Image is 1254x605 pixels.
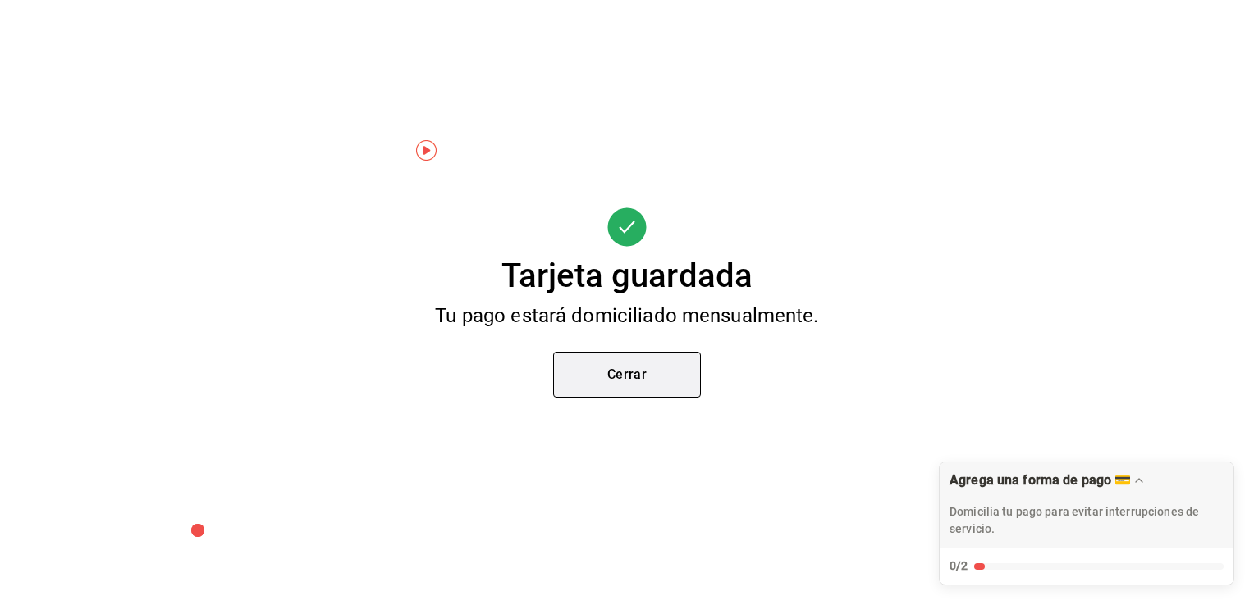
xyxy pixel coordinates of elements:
[384,306,870,325] div: Tu pago estará domiciliado mensualmente.
[416,140,437,161] img: Tooltip marker
[553,352,701,398] button: Cerrar
[950,557,968,575] div: 0/2
[950,472,1131,488] div: Agrega una forma de pago 💳
[939,462,1234,585] div: Agrega una forma de pago 💳
[940,462,1233,548] div: Drag to move checklist
[501,260,753,293] div: Tarjeta guardada
[940,462,1233,585] button: Expand Checklist
[950,503,1224,538] p: Domicilia tu pago para evitar interrupciones de servicio.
